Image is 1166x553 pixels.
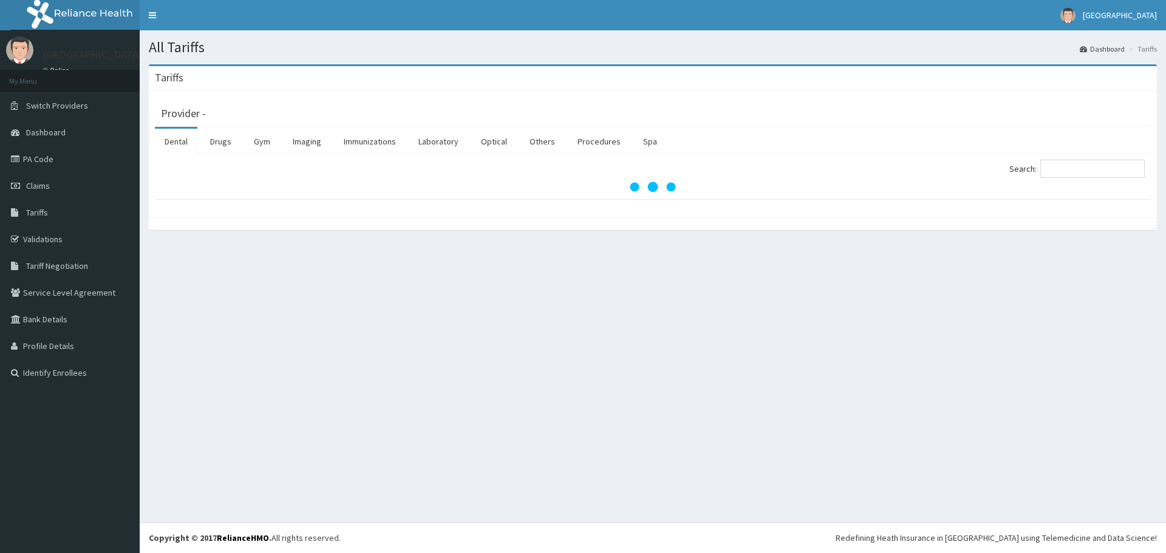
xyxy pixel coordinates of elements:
[161,108,206,119] h3: Provider -
[409,129,468,154] a: Laboratory
[283,129,331,154] a: Imaging
[43,49,143,60] p: [GEOGRAPHIC_DATA]
[629,163,677,211] svg: audio-loading
[244,129,280,154] a: Gym
[26,180,50,191] span: Claims
[1080,44,1125,54] a: Dashboard
[1040,160,1145,178] input: Search:
[26,100,88,111] span: Switch Providers
[1009,160,1145,178] label: Search:
[6,36,33,64] img: User Image
[26,260,88,271] span: Tariff Negotiation
[1126,44,1157,54] li: Tariffs
[149,39,1157,55] h1: All Tariffs
[155,129,197,154] a: Dental
[1060,8,1076,23] img: User Image
[633,129,667,154] a: Spa
[43,66,72,75] a: Online
[155,72,183,83] h3: Tariffs
[200,129,241,154] a: Drugs
[520,129,565,154] a: Others
[568,129,630,154] a: Procedures
[26,207,48,218] span: Tariffs
[471,129,517,154] a: Optical
[140,522,1166,553] footer: All rights reserved.
[217,532,269,543] a: RelianceHMO
[149,532,271,543] strong: Copyright © 2017 .
[334,129,406,154] a: Immunizations
[26,127,66,138] span: Dashboard
[1083,10,1157,21] span: [GEOGRAPHIC_DATA]
[836,532,1157,544] div: Redefining Heath Insurance in [GEOGRAPHIC_DATA] using Telemedicine and Data Science!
